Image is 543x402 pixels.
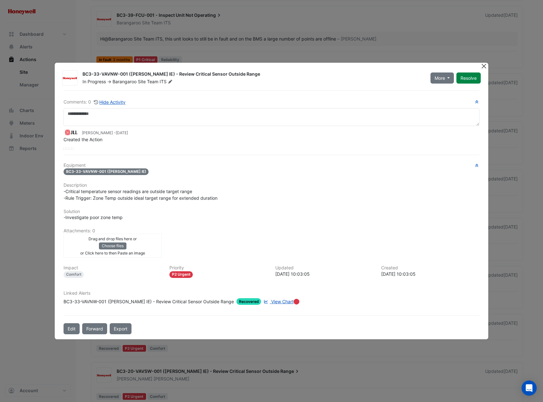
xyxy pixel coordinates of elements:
span: In Progress [82,79,106,84]
h6: Linked Alerts [64,291,479,296]
img: JLL Lendlease Commercial [64,129,79,136]
div: Comfort [64,271,84,278]
button: Choose files [99,242,126,249]
div: Tooltip anchor [294,299,299,305]
h6: Attachments: 0 [64,228,479,234]
h6: Impact [64,265,162,271]
h6: Updated [275,265,374,271]
div: BC3-33-VAVNW-001 ([PERSON_NAME] IE) - Review Critical Sensor Outside Range [64,298,234,305]
button: Hide Activity [94,98,126,106]
span: Recovered [236,298,261,305]
img: Honeywell [63,75,77,81]
small: Drag and drop files here or [88,236,137,241]
div: P2 Urgent [169,271,193,278]
h6: Priority [169,265,268,271]
span: BC3-33-VAVNW-001 ([PERSON_NAME] IE) [64,168,149,175]
span: -Critical temperature sensor readings are outside target range -Rule Trigger: Zone Temp outside i... [64,189,217,201]
span: More [435,75,445,81]
a: Export [110,323,131,334]
h6: Created [381,265,479,271]
div: Comments: 0 [64,98,126,106]
div: BC3-33-VAVNW-001 ([PERSON_NAME] IE) - Review Critical Sensor Outside Range [82,71,423,79]
span: ITS [160,79,174,85]
span: Barangaroo Site Team [113,79,158,84]
button: Close [480,63,487,69]
span: -> [107,79,111,84]
button: Resolve [456,72,481,84]
div: [DATE] 10:03:05 [275,271,374,277]
button: More [430,72,454,84]
span: 2025-07-28 10:03:05 [116,130,128,135]
span: -Investigate poor zone temp [64,215,123,220]
span: View Chart [271,299,294,304]
a: View Chart [262,298,293,305]
h6: Equipment [64,163,479,168]
button: Forward [82,323,107,334]
h6: Description [64,183,479,188]
div: [DATE] 10:03:05 [381,271,479,277]
h6: Solution [64,209,479,214]
button: Edit [64,323,80,334]
small: or Click here to then Paste an image [80,251,145,255]
small: [PERSON_NAME] - [82,130,128,136]
span: Created the Action [64,137,102,142]
div: Open Intercom Messenger [522,380,537,396]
